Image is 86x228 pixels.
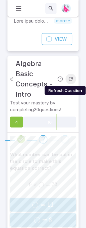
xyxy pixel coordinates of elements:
div: Refresh Question [45,86,86,95]
span: × [33,181,37,188]
span: 11 [47,201,54,208]
a: View [42,33,72,45]
div: Go to the next question [61,135,70,144]
span: = [40,201,45,208]
p: Lore ipsu dolo sitametcon adi elitsedd eiusmodtempo incidid utlabo, etdolorem aliq enimad mi veni... [14,18,54,24]
span: 8 [49,216,52,224]
span: 9 [29,181,32,188]
span: View [55,36,67,42]
span: ◯ [34,216,40,224]
h3: Algebra Basic Concepts - Intro [16,59,55,99]
div: Go to the next question [39,135,48,144]
p: Test your mastery by completing 20 questions! [10,99,76,113]
p: What number can be put in the circle to make this equation correct? [10,151,76,172]
button: Search [45,3,57,14]
img: right-triangle.svg [61,4,71,13]
span: Report an issue with the question [55,74,66,84]
div: Review your answer [17,135,25,144]
span: Refresh Question [66,74,76,84]
span: = [42,216,47,224]
span: ◯ [32,201,38,208]
span: 72 [52,181,57,188]
span: = [46,181,50,188]
span: ◯ [38,181,44,188]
